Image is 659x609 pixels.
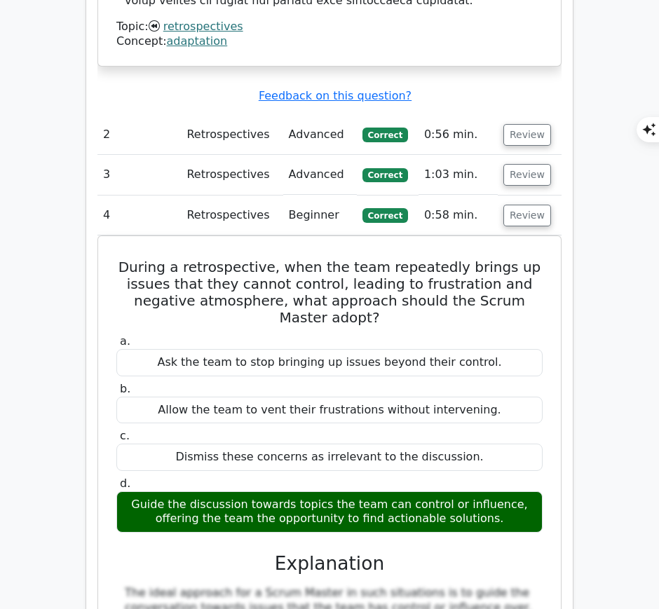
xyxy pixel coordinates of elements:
[419,115,498,155] td: 0:56 min.
[97,115,181,155] td: 2
[503,124,551,146] button: Review
[120,382,130,395] span: b.
[181,196,283,235] td: Retrospectives
[181,155,283,195] td: Retrospectives
[362,128,408,142] span: Correct
[115,259,544,326] h5: During a retrospective, when the team repeatedly brings up issues that they cannot control, leadi...
[116,444,543,471] div: Dismiss these concerns as irrelevant to the discussion.
[259,89,412,102] a: Feedback on this question?
[116,397,543,424] div: Allow the team to vent their frustrations without intervening.
[419,155,498,195] td: 1:03 min.
[503,205,551,226] button: Review
[116,20,543,34] div: Topic:
[97,155,181,195] td: 3
[503,164,551,186] button: Review
[283,115,357,155] td: Advanced
[419,196,498,235] td: 0:58 min.
[167,34,228,48] a: adaptation
[181,115,283,155] td: Retrospectives
[362,208,408,222] span: Correct
[362,168,408,182] span: Correct
[283,155,357,195] td: Advanced
[97,196,181,235] td: 4
[120,334,130,348] span: a.
[163,20,243,33] a: retrospectives
[116,34,543,49] div: Concept:
[283,196,357,235] td: Beginner
[116,491,543,533] div: Guide the discussion towards topics the team can control or influence, offering the team the oppo...
[120,429,130,442] span: c.
[120,477,130,490] span: d.
[116,349,543,376] div: Ask the team to stop bringing up issues beyond their control.
[125,552,534,575] h3: Explanation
